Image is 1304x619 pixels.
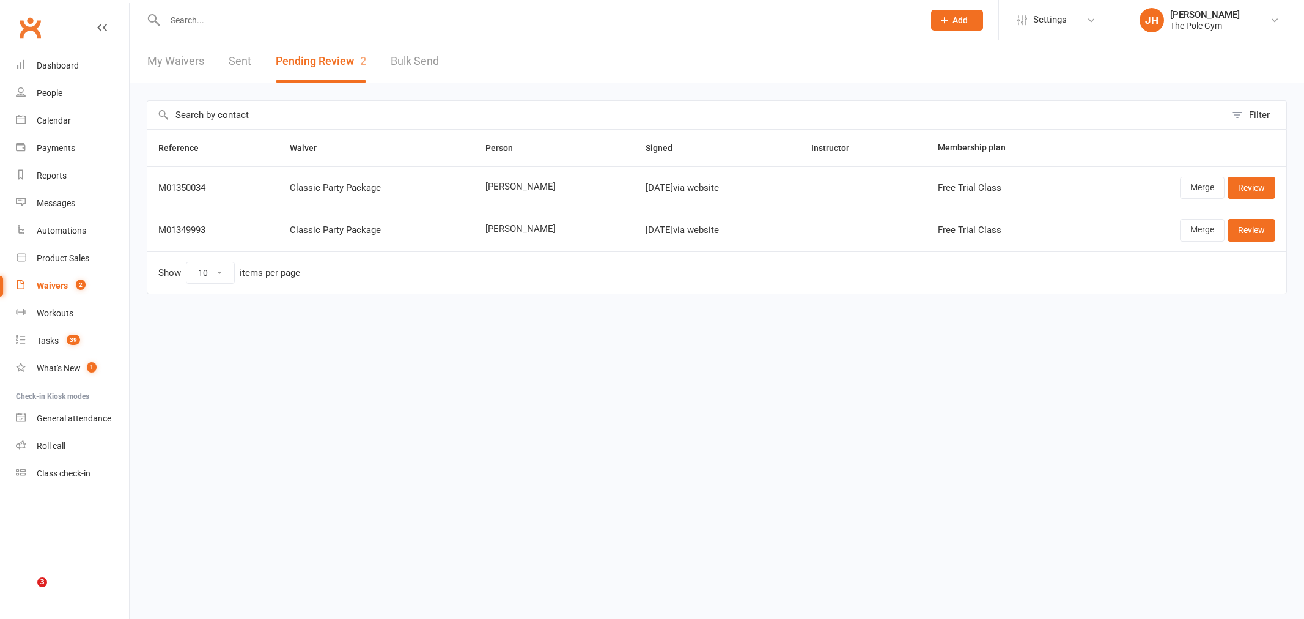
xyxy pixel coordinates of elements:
div: Tasks [37,336,59,346]
a: General attendance kiosk mode [16,405,129,432]
input: Search... [161,12,915,29]
button: Filter [1226,101,1286,129]
a: Messages [16,190,129,217]
div: Product Sales [37,253,89,263]
div: Workouts [37,308,73,318]
a: Automations [16,217,129,245]
div: Roll call [37,441,65,451]
button: Waiver [290,141,330,155]
a: Class kiosk mode [16,460,129,487]
div: General attendance [37,413,111,423]
a: Calendar [16,107,129,135]
div: [DATE] via website [646,225,789,235]
div: Dashboard [37,61,79,70]
a: People [16,80,129,107]
div: Payments [37,143,75,153]
a: Merge [1180,177,1225,199]
a: Workouts [16,300,129,327]
iframe: Intercom live chat [12,577,42,607]
span: 2 [76,280,86,290]
span: Reference [158,143,212,153]
div: Classic Party Package [290,183,464,193]
div: Waivers [37,281,68,291]
button: Pending Review2 [276,40,366,83]
button: Person [485,141,526,155]
span: Instructor [811,143,863,153]
div: The Pole Gym [1170,20,1240,31]
a: Bulk Send [391,40,439,83]
a: Payments [16,135,129,162]
span: [PERSON_NAME] [485,224,624,234]
div: Automations [37,226,86,235]
div: Show [158,262,300,284]
div: Reports [37,171,67,180]
input: Search by contact [147,101,1226,129]
a: Waivers 2 [16,272,129,300]
a: Clubworx [15,12,45,43]
div: items per page [240,268,300,278]
a: Merge [1180,219,1225,241]
span: Add [952,15,968,25]
span: Waiver [290,143,330,153]
div: Messages [37,198,75,208]
a: Roll call [16,432,129,460]
div: People [37,88,62,98]
div: What's New [37,363,81,373]
div: Filter [1249,108,1270,122]
span: 39 [67,335,80,345]
span: Settings [1033,6,1067,34]
a: Tasks 39 [16,327,129,355]
div: M01349993 [158,225,268,235]
a: Sent [229,40,251,83]
a: Reports [16,162,129,190]
a: My Waivers [147,40,204,83]
div: JH [1140,8,1164,32]
div: [DATE] via website [646,183,789,193]
div: Class check-in [37,469,90,478]
div: [PERSON_NAME] [1170,9,1240,20]
a: Review [1228,219,1275,241]
a: Review [1228,177,1275,199]
div: Free Trial Class [938,225,1072,235]
button: Reference [158,141,212,155]
button: Signed [646,141,686,155]
span: Person [485,143,526,153]
span: [PERSON_NAME] [485,182,624,192]
div: Calendar [37,116,71,125]
a: Dashboard [16,52,129,80]
span: 1 [87,362,97,373]
span: 2 [360,54,366,67]
button: Add [931,10,983,31]
a: What's New1 [16,355,129,382]
th: Membership plan [927,130,1083,166]
span: Signed [646,143,686,153]
div: M01350034 [158,183,268,193]
div: Classic Party Package [290,225,464,235]
button: Instructor [811,141,863,155]
div: Free Trial Class [938,183,1072,193]
span: 3 [37,577,47,587]
a: Product Sales [16,245,129,272]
